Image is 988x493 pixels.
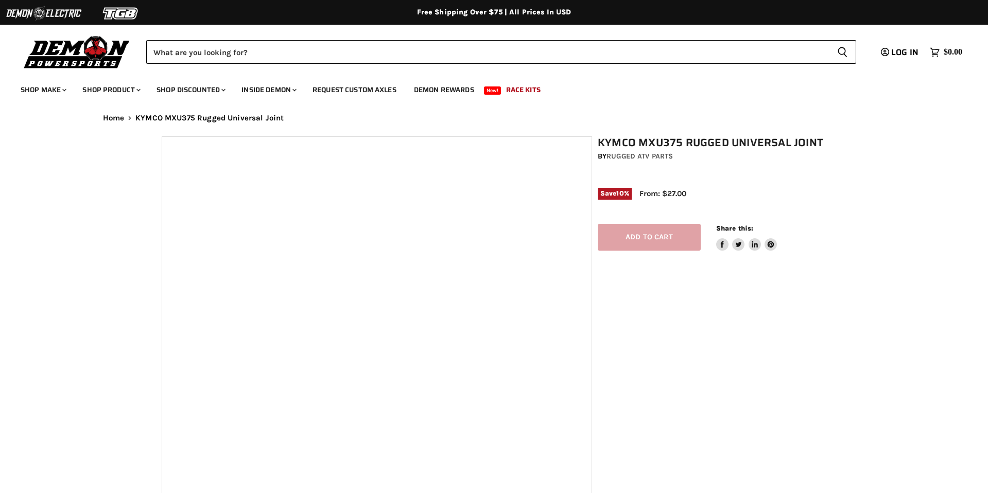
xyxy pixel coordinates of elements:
span: $0.00 [944,47,962,57]
a: Home [103,114,125,122]
form: Product [146,40,856,64]
span: Log in [891,46,918,59]
ul: Main menu [13,75,960,100]
h1: KYMCO MXU375 Rugged Universal Joint [598,136,833,149]
a: Rugged ATV Parts [606,152,673,161]
span: 10 [616,189,623,197]
span: New! [484,86,501,95]
span: From: $27.00 [639,189,686,198]
img: Demon Electric Logo 2 [5,4,82,23]
nav: Breadcrumbs [82,114,906,122]
a: Shop Product [75,79,147,100]
a: Shop Make [13,79,73,100]
a: Demon Rewards [406,79,482,100]
a: $0.00 [925,45,967,60]
aside: Share this: [716,224,777,251]
button: Search [829,40,856,64]
div: Free Shipping Over $75 | All Prices In USD [82,8,906,17]
img: Demon Powersports [21,33,133,70]
img: TGB Logo 2 [82,4,160,23]
a: Inside Demon [234,79,303,100]
div: by [598,151,833,162]
span: KYMCO MXU375 Rugged Universal Joint [135,114,284,122]
a: Race Kits [498,79,548,100]
input: Search [146,40,829,64]
span: Share this: [716,224,753,232]
a: Request Custom Axles [305,79,404,100]
span: Save % [598,188,632,199]
a: Shop Discounted [149,79,232,100]
a: Log in [876,48,925,57]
